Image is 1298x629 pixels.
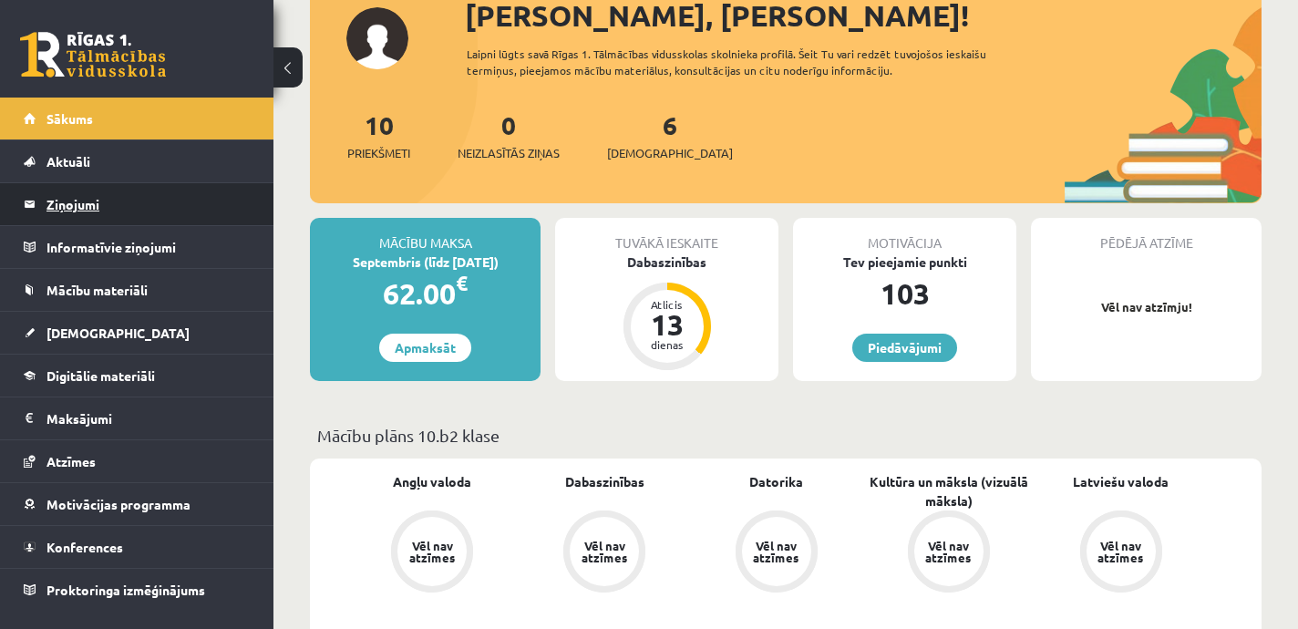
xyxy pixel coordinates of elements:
a: Dabaszinības Atlicis 13 dienas [555,253,778,373]
div: 62.00 [310,272,541,315]
div: Motivācija [793,218,1016,253]
span: Proktoringa izmēģinājums [46,582,205,598]
a: Vēl nav atzīmes [1035,510,1207,596]
a: Vēl nav atzīmes [691,510,863,596]
a: Ziņojumi [24,183,251,225]
a: Apmaksāt [379,334,471,362]
a: Atzīmes [24,440,251,482]
a: Proktoringa izmēģinājums [24,569,251,611]
a: Dabaszinības [565,472,644,491]
a: 6[DEMOGRAPHIC_DATA] [607,108,733,162]
a: Rīgas 1. Tālmācības vidusskola [20,32,166,77]
div: Vēl nav atzīmes [407,540,458,563]
div: Vēl nav atzīmes [1096,540,1147,563]
div: Vēl nav atzīmes [751,540,802,563]
legend: Ziņojumi [46,183,251,225]
a: Informatīvie ziņojumi [24,226,251,268]
span: Atzīmes [46,453,96,469]
a: Datorika [749,472,803,491]
div: Dabaszinības [555,253,778,272]
a: Motivācijas programma [24,483,251,525]
div: Vēl nav atzīmes [579,540,630,563]
span: Neizlasītās ziņas [458,144,560,162]
span: Aktuāli [46,153,90,170]
span: [DEMOGRAPHIC_DATA] [607,144,733,162]
a: Konferences [24,526,251,568]
a: Piedāvājumi [852,334,957,362]
p: Vēl nav atzīmju! [1040,298,1252,316]
span: Digitālie materiāli [46,367,155,384]
span: € [456,270,468,296]
a: 10Priekšmeti [347,108,410,162]
p: Mācību plāns 10.b2 klase [317,423,1254,448]
span: [DEMOGRAPHIC_DATA] [46,325,190,341]
div: Septembris (līdz [DATE]) [310,253,541,272]
a: Vēl nav atzīmes [519,510,691,596]
a: Sākums [24,98,251,139]
span: Sākums [46,110,93,127]
a: Angļu valoda [393,472,471,491]
a: Maksājumi [24,397,251,439]
span: Mācību materiāli [46,282,148,298]
div: Mācību maksa [310,218,541,253]
div: Tuvākā ieskaite [555,218,778,253]
a: 0Neizlasītās ziņas [458,108,560,162]
span: Priekšmeti [347,144,410,162]
div: Pēdējā atzīme [1031,218,1262,253]
a: Kultūra un māksla (vizuālā māksla) [862,472,1035,510]
div: Laipni lūgts savā Rīgas 1. Tālmācības vidusskolas skolnieka profilā. Šeit Tu vari redzēt tuvojošo... [467,46,1037,78]
span: Motivācijas programma [46,496,191,512]
a: Digitālie materiāli [24,355,251,397]
a: Vēl nav atzīmes [862,510,1035,596]
div: Atlicis [640,299,695,310]
div: 13 [640,310,695,339]
legend: Maksājumi [46,397,251,439]
div: Tev pieejamie punkti [793,253,1016,272]
div: dienas [640,339,695,350]
a: [DEMOGRAPHIC_DATA] [24,312,251,354]
a: Mācību materiāli [24,269,251,311]
a: Vēl nav atzīmes [346,510,519,596]
a: Aktuāli [24,140,251,182]
legend: Informatīvie ziņojumi [46,226,251,268]
div: 103 [793,272,1016,315]
div: Vēl nav atzīmes [923,540,974,563]
a: Latviešu valoda [1073,472,1169,491]
span: Konferences [46,539,123,555]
